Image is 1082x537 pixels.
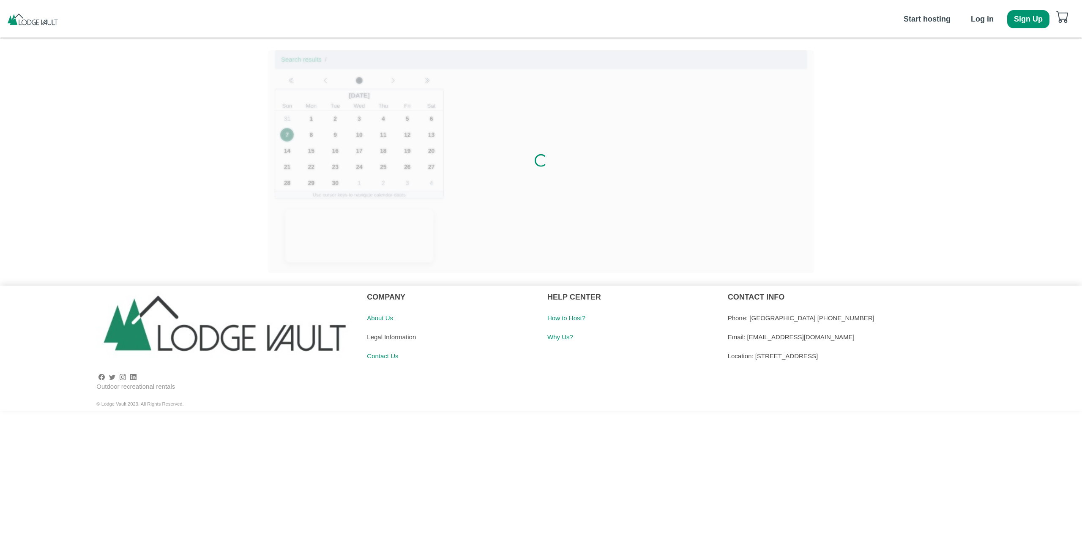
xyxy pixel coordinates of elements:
a: twitter [109,373,115,381]
svg: instagram [120,374,126,380]
sup: © Lodge Vault 2023. All Rights Reserved. [96,401,183,406]
b: Log in [971,15,994,23]
svg: twitter [109,374,115,380]
a: facebook [98,373,105,381]
img: logo-400X135.2418b4bb.jpg [96,286,354,373]
div: Email: [EMAIL_ADDRESS][DOMAIN_NAME] [728,327,1076,346]
svg: cart [1056,10,1069,23]
div: HELP CENTER [547,286,715,308]
button: Sign Up [1007,10,1049,28]
div: CONTACT INFO [728,286,1076,308]
svg: facebook [98,374,105,380]
svg: linkedin [130,374,137,380]
a: About Us [367,314,393,322]
img: pAKp5ICTv7cAAAAASUVORK5CYII= [6,13,59,25]
div: Phone: [GEOGRAPHIC_DATA] [PHONE_NUMBER] [728,308,1076,327]
a: Why Us? [547,333,573,341]
a: instagram [120,373,126,381]
b: Start hosting [904,15,951,23]
button: Log in [964,10,1000,28]
div: Legal Information [367,327,535,346]
div: COMPANY [367,286,535,308]
a: Contact Us [367,352,398,360]
div: Location: [STREET_ADDRESS] [728,346,1076,365]
div: Outdoor recreational rentals [96,382,354,392]
b: Sign Up [1014,15,1043,23]
a: linkedin [130,373,137,381]
button: Start hosting [897,10,957,28]
a: How to Host? [547,314,585,322]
